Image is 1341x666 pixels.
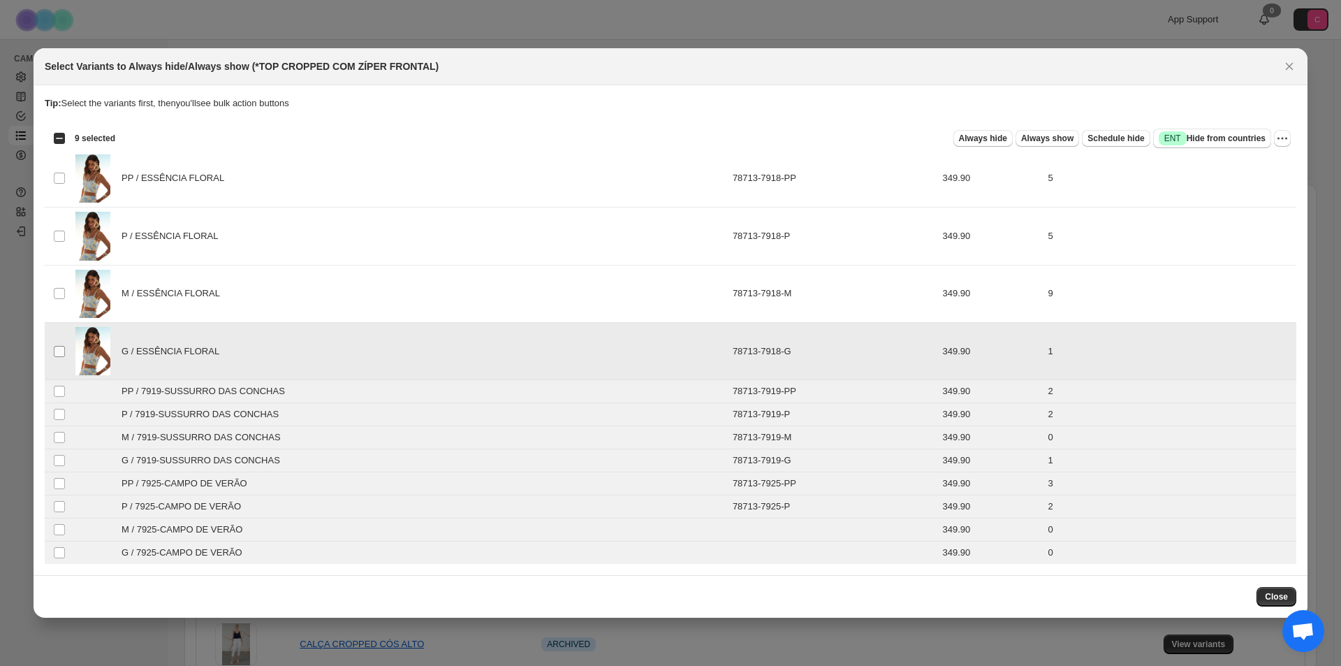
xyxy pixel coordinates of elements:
td: 78713-7919-PP [728,380,939,403]
td: 2 [1043,380,1296,403]
td: 0 [1043,519,1296,542]
span: Always show [1021,133,1073,144]
td: 349.90 [938,208,1043,265]
img: 78713_7918_01.jpg [75,270,110,318]
td: 78713-7918-P [728,208,939,265]
td: 1 [1043,449,1296,472]
img: 78713_7918_01.jpg [75,212,110,260]
span: P / 7925-CAMPO DE VERÃO [122,500,249,514]
td: 349.90 [938,265,1043,322]
td: 349.90 [938,449,1043,472]
td: 0 [1043,542,1296,565]
td: 78713-7919-M [728,426,939,449]
td: 349.90 [938,380,1043,403]
td: 2 [1043,495,1296,519]
td: 78713-7925-P [728,495,939,519]
strong: Tip: [45,98,61,108]
span: Close [1265,591,1288,602]
span: Schedule hide [1087,133,1144,144]
td: 1 [1043,322,1296,379]
span: M / 7919-SUSSURRO DAS CONCHAS [122,430,288,444]
td: 78713-7918-G [728,322,939,379]
span: PP / 7925-CAMPO DE VERÃO [122,477,255,491]
button: Schedule hide [1082,130,1150,147]
button: SuccessENTHide from countries [1153,129,1271,148]
td: 349.90 [938,495,1043,519]
span: G / 7919-SUSSURRO DAS CONCHAS [122,454,288,468]
span: M / ESSÊNCIA FLORAL [122,287,227,301]
td: 349.90 [938,150,1043,207]
td: 349.90 [938,472,1043,495]
td: 349.90 [938,403,1043,426]
td: 78713-7918-PP [728,150,939,207]
td: 5 [1043,150,1296,207]
span: G / ESSÊNCIA FLORAL [122,345,227,359]
td: 349.90 [938,519,1043,542]
p: Select the variants first, then you'll see bulk action buttons [45,96,1296,110]
td: 78713-7919-P [728,403,939,426]
span: G / 7925-CAMPO DE VERÃO [122,546,250,560]
button: Close [1280,57,1299,76]
img: 78713_7918_01.jpg [75,154,110,203]
h2: Select Variants to Always hide/Always show (*TOP CROPPED COM ZÍPER FRONTAL) [45,59,439,73]
button: Always show [1016,130,1079,147]
td: 9 [1043,265,1296,322]
td: 349.90 [938,542,1043,565]
span: M / 7925-CAMPO DE VERÃO [122,523,250,537]
span: P / ESSÊNCIA FLORAL [122,229,226,243]
td: 3 [1043,472,1296,495]
td: 349.90 [938,322,1043,379]
span: Always hide [959,133,1007,144]
button: Always hide [953,130,1013,147]
span: 9 selected [75,133,115,144]
span: ENT [1164,133,1181,144]
td: 0 [1043,426,1296,449]
a: Bate-papo aberto [1282,610,1324,652]
button: Close [1256,587,1296,607]
span: PP / ESSÊNCIA FLORAL [122,171,232,185]
td: 78713-7925-PP [728,472,939,495]
span: P / 7919-SUSSURRO DAS CONCHAS [122,407,286,421]
td: 78713-7919-G [728,449,939,472]
td: 2 [1043,403,1296,426]
img: 78713_7918_01.jpg [75,327,110,375]
span: PP / 7919-SUSSURRO DAS CONCHAS [122,384,293,398]
span: Hide from countries [1159,131,1266,145]
td: 78713-7918-M [728,265,939,322]
td: 5 [1043,208,1296,265]
button: More actions [1274,130,1291,147]
td: 349.90 [938,426,1043,449]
